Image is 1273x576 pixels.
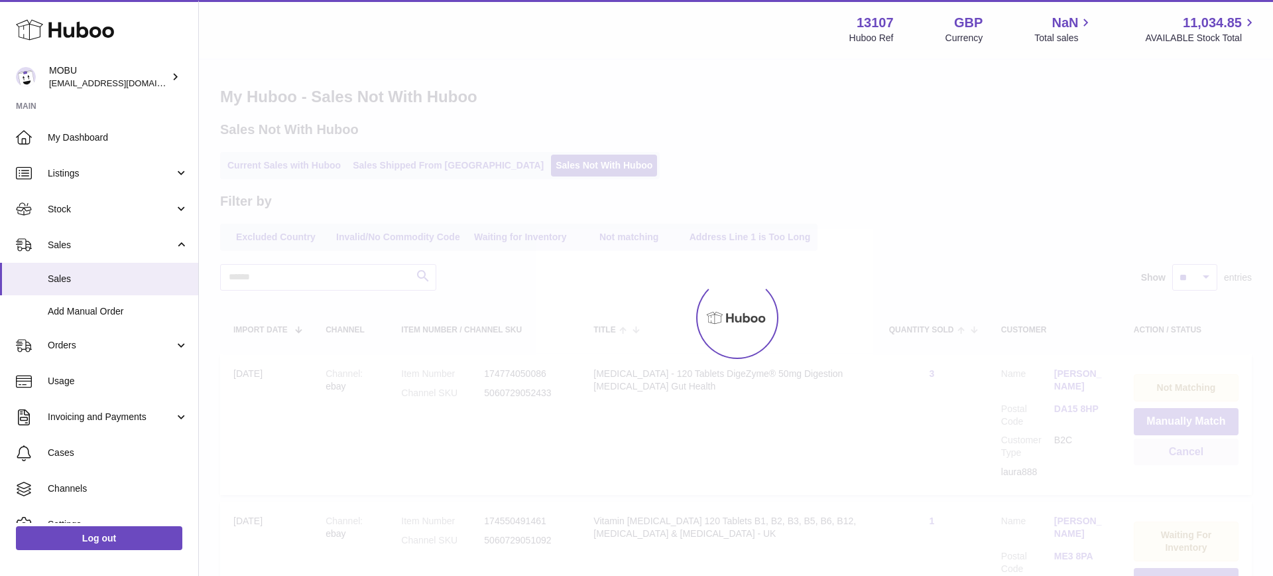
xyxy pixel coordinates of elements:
strong: GBP [954,14,983,32]
img: mo@mobu.co.uk [16,67,36,87]
div: Currency [945,32,983,44]
a: 11,034.85 AVAILABLE Stock Total [1145,14,1257,44]
span: AVAILABLE Stock Total [1145,32,1257,44]
span: Channels [48,482,188,495]
span: 11,034.85 [1183,14,1242,32]
div: MOBU [49,64,168,90]
div: Huboo Ref [849,32,894,44]
span: NaN [1052,14,1078,32]
span: Total sales [1034,32,1093,44]
span: Listings [48,167,174,180]
span: [EMAIL_ADDRESS][DOMAIN_NAME] [49,78,195,88]
a: NaN Total sales [1034,14,1093,44]
span: Usage [48,375,188,388]
strong: 13107 [857,14,894,32]
span: My Dashboard [48,131,188,144]
span: Invoicing and Payments [48,411,174,423]
span: Add Manual Order [48,305,188,318]
span: Sales [48,273,188,285]
span: Orders [48,339,174,352]
span: Sales [48,239,174,252]
span: Cases [48,447,188,459]
span: Settings [48,518,188,531]
span: Stock [48,203,174,216]
a: Log out [16,526,182,550]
